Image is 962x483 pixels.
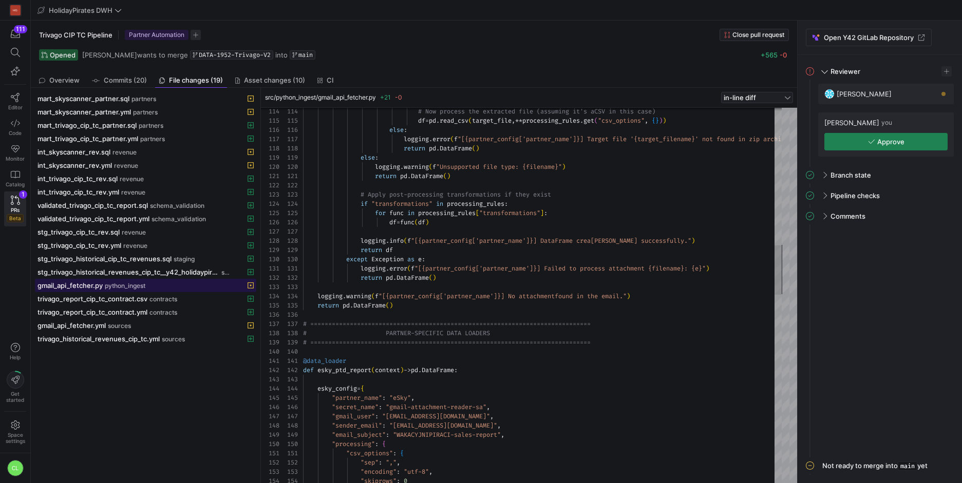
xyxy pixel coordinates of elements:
div: 129 [261,245,279,255]
span: ) [476,144,479,152]
span: in-line diff [724,93,756,102]
span: ( [450,135,454,143]
span: stg_trivago_historical_revenues_cip_tc__y42_holidaypirates_dwh_main_staging_trivago_historical_re... [37,268,219,276]
span: [PERSON_NAME] [82,51,137,59]
span: . [429,135,432,143]
a: HG [4,2,26,19]
span: ( [472,144,476,152]
div: 131 [261,264,279,273]
span: "[{partner_config['partner_name']}] Target file '{ [458,135,637,143]
span: Editor [8,104,23,110]
mat-expansion-panel-header: Comments [806,208,954,224]
span: sources [108,322,131,330]
span: [PERSON_NAME] successfully." [591,237,691,245]
span: found in the email." [555,292,627,300]
span: return [404,144,425,152]
span: ist [540,190,551,199]
div: 123 [261,190,279,199]
div: 127 [261,227,279,236]
div: 136 [261,310,279,319]
div: 128 [279,236,298,245]
span: . [407,172,411,180]
span: "[{partner_config['partner_name']}] No attachment [379,292,555,300]
button: trivago_report_cip_tc_contract.csvcontracts [35,292,256,305]
span: Branch state [831,171,871,179]
span: int_skyscanner_rev.sql [37,148,110,156]
div: 132 [279,273,298,282]
span: ess attachment {filename}: {e}" [594,264,706,273]
span: e [418,255,422,263]
span: pd [429,144,436,152]
span: f [432,163,436,171]
span: stg_trivago_historical_cip_tc_revenues.sql [37,255,172,263]
span: "[{partner_config['partner_name']}] Failed to proc [414,264,594,273]
div: 124 [279,199,298,208]
div: 124 [261,199,279,208]
span: func [400,218,414,226]
span: Open Y42 GitLab Repository [824,33,914,42]
span: "[{partner_config['partner_name']}] DataFrame crea [411,237,591,245]
div: 118 [279,144,298,153]
span: you [881,119,892,126]
div: HG [10,5,21,15]
span: int_trivago_cip_tc_rev.sql [37,175,118,183]
div: 133 [261,282,279,292]
span: target_file [472,117,512,125]
span: stg_trivago_cip_tc_rev.yml [37,241,121,249]
span: revenue [122,229,146,236]
span: . [400,163,404,171]
span: in [436,200,443,208]
div: 125 [279,208,298,218]
div: 140 [261,347,279,356]
button: Help [4,338,26,365]
span: . [343,292,346,300]
span: ) [389,301,393,310]
span: error [432,135,450,143]
span: RS [483,329,490,337]
button: int_trivago_cip_tc_rev.sqlrevenue [35,172,256,185]
span: ( [468,117,472,125]
span: "transformations" [479,209,540,217]
button: Getstarted [4,367,26,407]
span: ============================== [483,338,591,346]
span: mart_trivago_cip_tc_partner.sql [37,121,137,129]
span: = [425,117,429,125]
img: https://secure.gravatar.com/avatar/ea2bac6ad187fb59ae442d719bef052fb0fd90f669a86a49c7aff90a3dd53b... [824,89,835,99]
span: ) [425,218,429,226]
mat-expansion-panel-header: Branch state [806,167,954,183]
div: 119 [279,153,298,162]
div: 135 [261,301,279,310]
span: revenue [114,162,138,169]
span: . [436,144,440,152]
span: df [386,246,393,254]
div: 131 [279,264,298,273]
div: 126 [279,218,298,227]
div: 121 [279,171,298,181]
div: 138 [279,329,298,338]
span: func [389,209,404,217]
span: Partner Automation [129,31,184,38]
span: ( [407,264,411,273]
span: Beta [7,214,24,222]
span: f [454,135,458,143]
div: 116 [279,125,298,134]
div: 127 [279,227,298,236]
span: main [298,51,313,59]
span: except [346,255,368,263]
span: validated_trivago_cip_tc_report.yml [37,215,149,223]
button: validated_trivago_cip_tc_report.ymlschema_validation [35,212,256,225]
span: revenue [123,242,147,249]
span: in [407,209,414,217]
span: ) [691,237,695,245]
span: into [275,51,288,59]
span: . [393,274,397,282]
span: main [898,461,917,471]
span: ) [447,172,450,180]
span: : [422,255,425,263]
button: mart_trivago_cip_tc_partner.sqlpartners [35,119,256,132]
span: pd [343,301,350,310]
span: pd [386,274,393,282]
div: 114 [279,107,298,116]
div: 132 [261,273,279,282]
div: 122 [279,181,298,190]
